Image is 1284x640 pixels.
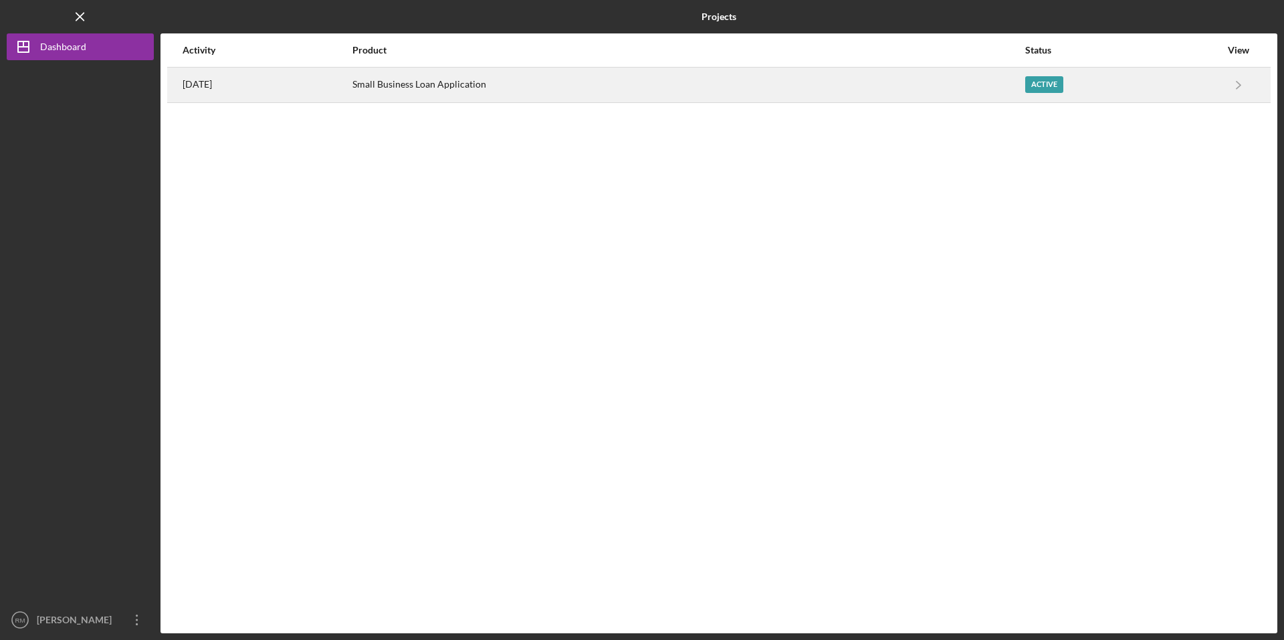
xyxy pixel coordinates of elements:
b: Projects [702,11,736,22]
div: [PERSON_NAME] [33,607,120,637]
div: Small Business Loan Application [352,68,1024,102]
div: Dashboard [40,33,86,64]
time: 2025-08-08 18:04 [183,79,212,90]
div: Status [1025,45,1220,56]
div: Product [352,45,1024,56]
div: Activity [183,45,351,56]
button: RM[PERSON_NAME] [7,607,154,633]
text: RM [15,617,25,624]
button: Dashboard [7,33,154,60]
div: Active [1025,76,1063,93]
div: View [1222,45,1255,56]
